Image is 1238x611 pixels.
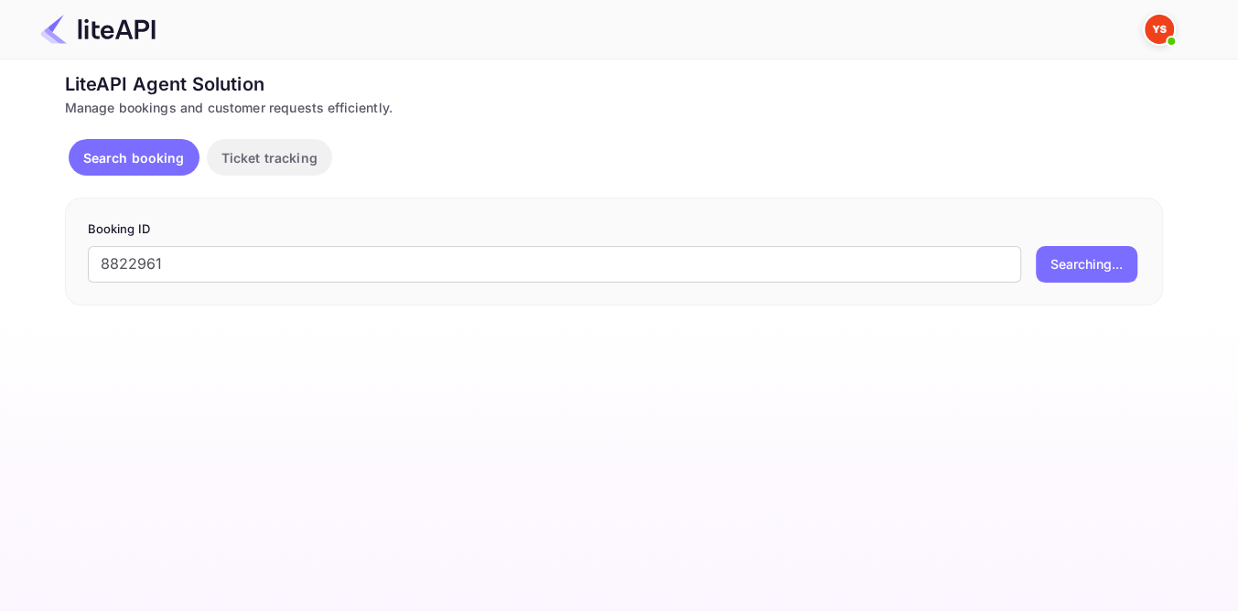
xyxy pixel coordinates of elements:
img: Yandex Support [1145,15,1174,44]
p: Ticket tracking [221,148,318,167]
p: Booking ID [88,220,1140,239]
div: Manage bookings and customer requests efficiently. [65,98,1163,117]
div: LiteAPI Agent Solution [65,70,1163,98]
p: Search booking [83,148,185,167]
img: LiteAPI Logo [40,15,156,44]
input: Enter Booking ID (e.g., 63782194) [88,246,1021,283]
button: Searching... [1036,246,1137,283]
